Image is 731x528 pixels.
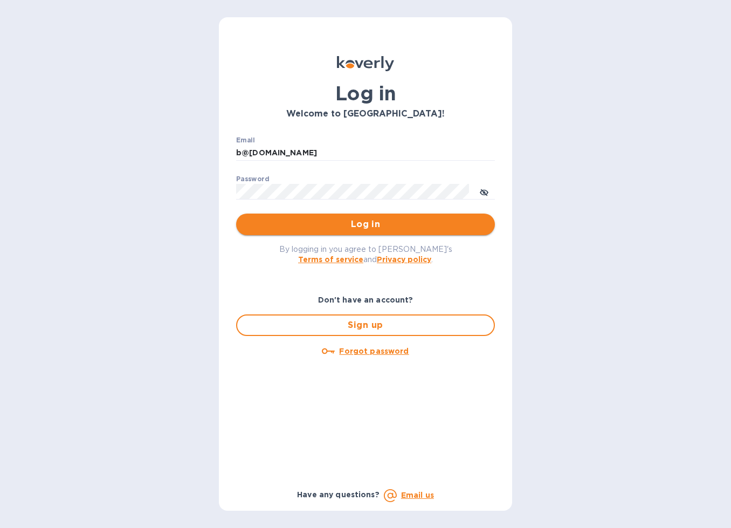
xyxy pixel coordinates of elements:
label: Password [236,176,269,182]
span: Sign up [246,319,485,332]
b: Don't have an account? [318,296,413,304]
u: Forgot password [339,347,409,355]
a: Privacy policy [377,255,431,264]
img: Koverly [337,56,394,71]
button: Log in [236,214,495,235]
h1: Log in [236,82,495,105]
button: toggle password visibility [473,181,495,202]
b: Have any questions? [297,490,380,499]
button: Sign up [236,314,495,336]
a: Terms of service [298,255,363,264]
input: Enter email address [236,145,495,161]
label: Email [236,137,255,143]
a: Email us [401,491,434,499]
h3: Welcome to [GEOGRAPHIC_DATA]! [236,109,495,119]
span: Log in [245,218,486,231]
span: By logging in you agree to [PERSON_NAME]'s and . [279,245,452,264]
